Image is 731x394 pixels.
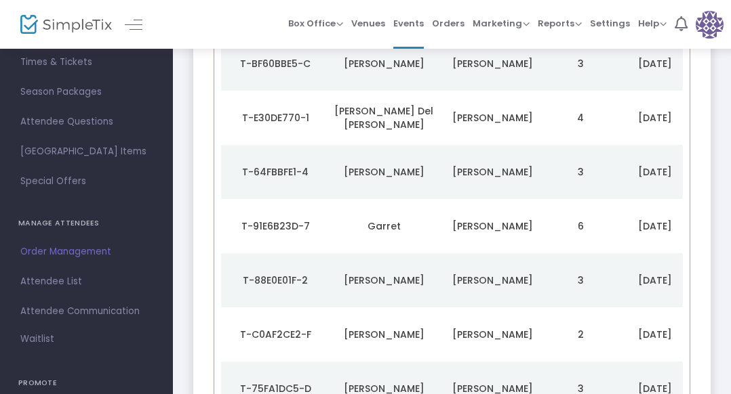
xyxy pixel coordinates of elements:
[432,6,465,41] span: Orders
[441,111,543,125] div: Montgomery
[333,328,435,341] div: Amy
[20,53,153,71] span: Times & Tickets
[547,145,614,199] td: 3
[224,57,326,70] div: T-BF60BBE5-C
[333,57,435,70] div: Lynnette
[20,243,153,261] span: Order Management
[20,173,153,190] span: Special Offers
[18,210,155,237] h4: MANAGE ATTENDEES
[638,17,667,30] span: Help
[618,111,692,125] div: 9/20/2025
[224,165,326,179] div: T-64FBBFE1-4
[333,273,435,287] div: Amy
[473,17,530,30] span: Marketing
[224,328,326,341] div: T-C0AF2CE2-F
[618,273,692,287] div: 9/11/2025
[224,219,326,233] div: T-91E6B23D-7
[547,91,614,145] td: 4
[590,6,630,41] span: Settings
[20,303,153,320] span: Attendee Communication
[224,111,326,125] div: T-E30DE770-1
[20,113,153,131] span: Attendee Questions
[20,143,153,160] span: [GEOGRAPHIC_DATA] Items
[441,219,543,233] div: Johnson
[441,273,543,287] div: Brewer
[333,104,435,131] div: Maria Del Carmen
[224,273,326,287] div: T-88E0E01F-2
[618,57,692,70] div: 9/21/2025
[20,273,153,290] span: Attendee List
[547,253,614,307] td: 3
[393,6,424,41] span: Events
[441,165,543,179] div: Berry
[20,332,54,346] span: Waitlist
[441,57,543,70] div: G Anderson
[618,165,692,179] div: 9/20/2025
[288,17,343,30] span: Box Office
[441,328,543,341] div: D Tellez
[547,199,614,253] td: 6
[351,6,385,41] span: Venues
[547,307,614,362] td: 2
[618,328,692,341] div: 8/18/2025
[538,17,582,30] span: Reports
[333,219,435,233] div: Garret
[333,165,435,179] div: Josh
[20,83,153,101] span: Season Packages
[618,219,692,233] div: 9/18/2025
[547,37,614,91] td: 3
